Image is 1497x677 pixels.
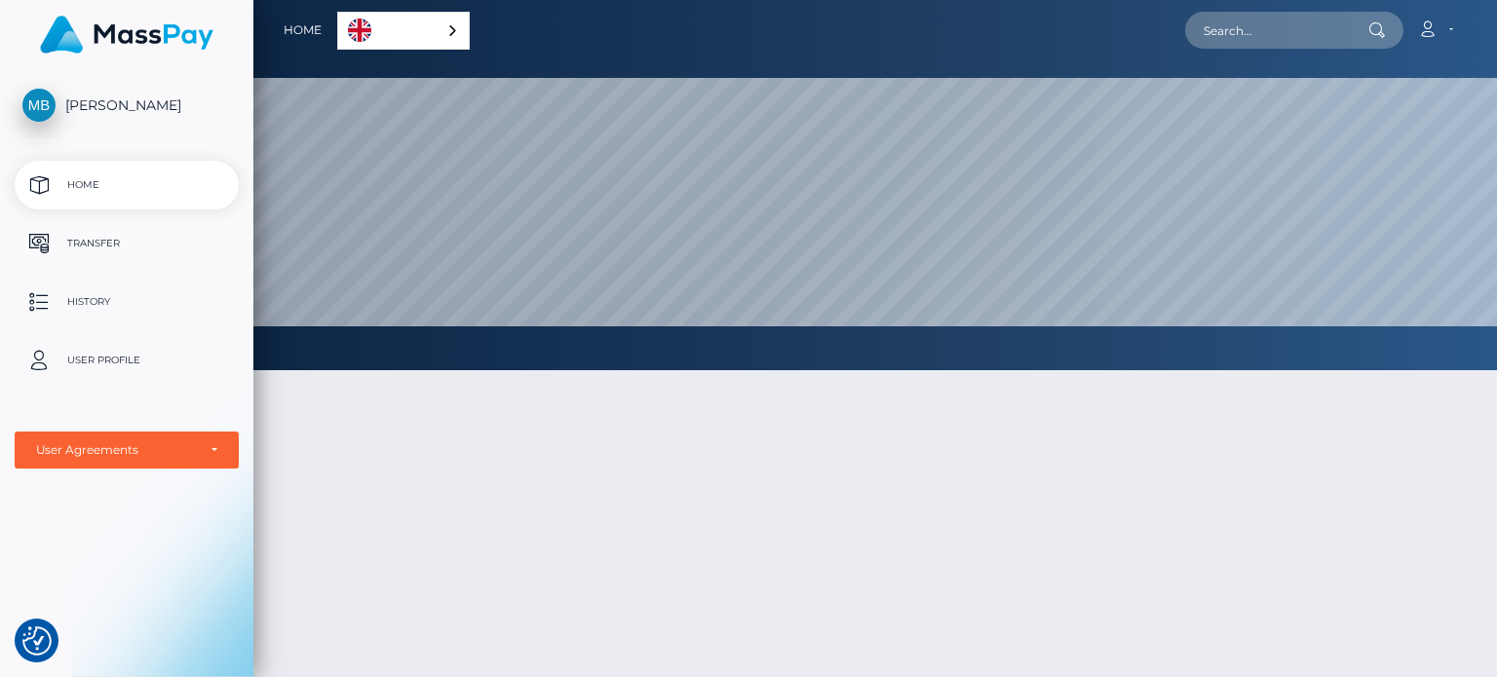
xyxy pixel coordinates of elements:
p: Home [22,170,231,200]
a: English [338,13,469,49]
span: [PERSON_NAME] [15,96,239,114]
img: MassPay [40,16,213,54]
div: Language [337,12,470,50]
aside: Language selected: English [337,12,470,50]
a: Home [284,10,322,51]
p: Transfer [22,229,231,258]
button: User Agreements [15,432,239,469]
a: History [15,278,239,326]
button: Consent Preferences [22,626,52,656]
input: Search... [1185,12,1368,49]
a: Transfer [15,219,239,268]
p: User Profile [22,346,231,375]
div: User Agreements [36,442,196,458]
p: History [22,287,231,317]
a: User Profile [15,336,239,385]
a: Home [15,161,239,209]
img: Revisit consent button [22,626,52,656]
